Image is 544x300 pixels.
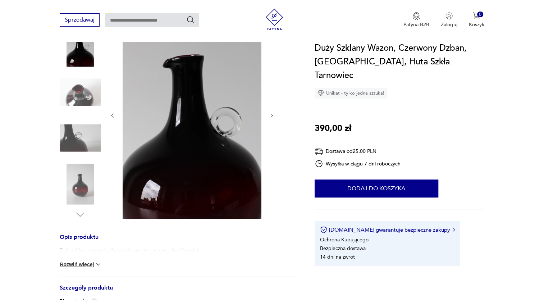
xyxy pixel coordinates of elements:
button: Dodaj do koszyka [315,179,438,197]
div: Unikat - tylko jedna sztuka! [315,88,387,99]
div: Dostawa od 25,00 PLN [315,147,401,156]
a: Sprzedawaj [60,18,100,23]
div: 0 [477,12,483,18]
button: Patyna B2B [403,12,429,28]
h3: Opis produktu [60,235,297,247]
p: 390,00 zł [315,122,351,135]
p: Koszyk [469,21,484,28]
p: Zaloguj [441,21,457,28]
li: Ochrona Kupującego [320,236,369,243]
img: Ikona koszyka [473,12,480,19]
button: 0Koszyk [469,12,484,28]
h3: Szczegóły produktu [60,286,297,297]
img: Zdjęcie produktu Duży Szklany Wazon, Czerwony Dzban, Szklana Butla, Huta Szkła Tarnowiec [60,163,101,204]
img: Zdjęcie produktu Duży Szklany Wazon, Czerwony Dzban, Szklana Butla, Huta Szkła Tarnowiec [123,11,261,219]
button: [DOMAIN_NAME] gwarantuje bezpieczne zakupy [320,226,455,233]
li: 14 dni na zwrot [320,254,355,260]
img: Zdjęcie produktu Duży Szklany Wazon, Czerwony Dzban, Szklana Butla, Huta Szkła Tarnowiec [60,26,101,67]
a: Ikona medaluPatyna B2B [403,12,429,28]
img: Patyna - sklep z meblami i dekoracjami vintage [264,9,285,30]
img: Zdjęcie produktu Duży Szklany Wazon, Czerwony Dzban, Szklana Butla, Huta Szkła Tarnowiec [60,118,101,159]
img: Zdjęcie produktu Duży Szklany Wazon, Czerwony Dzban, Szklana Butla, Huta Szkła Tarnowiec [60,72,101,113]
img: Ikona diamentu [317,90,324,96]
button: Zaloguj [441,12,457,28]
p: Duży szklany wazon butla w kolorze ciemnej czerwieni (bordo). [60,247,200,254]
p: Patyna B2B [403,21,429,28]
img: Ikona certyfikatu [320,226,327,233]
button: Rozwiń więcej [60,261,101,268]
li: Bezpieczna dostawa [320,245,366,252]
img: Ikona strzałki w prawo [453,228,455,232]
img: chevron down [95,261,102,268]
div: Wysyłka w ciągu 7 dni roboczych [315,159,401,168]
h1: Duży Szklany Wazon, Czerwony Dzban, [GEOGRAPHIC_DATA], Huta Szkła Tarnowiec [315,41,484,82]
button: Szukaj [186,15,195,24]
img: Ikonka użytkownika [445,12,453,19]
img: Ikona dostawy [315,147,323,156]
button: Sprzedawaj [60,13,100,27]
img: Ikona medalu [413,12,420,20]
